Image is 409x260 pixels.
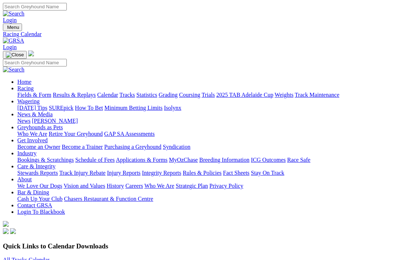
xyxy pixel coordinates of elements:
a: 2025 TAB Adelaide Cup [216,92,273,98]
a: Become a Trainer [62,144,103,150]
a: Weights [275,92,293,98]
img: Close [6,52,24,58]
a: Contact GRSA [17,202,52,208]
a: Statistics [136,92,157,98]
a: Wagering [17,98,40,104]
a: MyOzChase [169,157,198,163]
a: Chasers Restaurant & Function Centre [64,196,153,202]
a: Industry [17,150,36,156]
a: SUREpick [49,105,73,111]
div: Racing [17,92,406,98]
a: Fact Sheets [223,170,249,176]
a: Cash Up Your Club [17,196,62,202]
a: How To Bet [75,105,103,111]
a: GAP SA Assessments [104,131,155,137]
a: Retire Your Greyhound [49,131,103,137]
a: Racing [17,85,34,91]
img: Search [3,66,25,73]
a: About [17,176,32,182]
img: facebook.svg [3,228,9,234]
img: twitter.svg [10,228,16,234]
a: Who We Are [17,131,47,137]
a: [PERSON_NAME] [32,118,78,124]
a: Bookings & Scratchings [17,157,74,163]
a: Track Maintenance [295,92,339,98]
a: Stewards Reports [17,170,58,176]
a: Purchasing a Greyhound [104,144,161,150]
a: History [106,183,124,189]
a: Results & Replays [53,92,96,98]
a: Calendar [97,92,118,98]
a: Login [3,44,17,50]
a: Privacy Policy [209,183,243,189]
a: Syndication [163,144,190,150]
a: Trials [201,92,215,98]
a: Login To Blackbook [17,209,65,215]
a: Applications & Forms [116,157,167,163]
a: ICG Outcomes [251,157,286,163]
div: Bar & Dining [17,196,406,202]
a: Coursing [179,92,200,98]
a: Rules & Policies [183,170,222,176]
a: Bar & Dining [17,189,49,195]
a: Minimum Betting Limits [104,105,162,111]
a: Become an Owner [17,144,60,150]
div: News & Media [17,118,406,124]
img: Search [3,10,25,17]
div: Industry [17,157,406,163]
a: [DATE] Tips [17,105,47,111]
a: Login [3,17,17,23]
a: News & Media [17,111,53,117]
a: Injury Reports [107,170,140,176]
a: Get Involved [17,137,48,143]
a: Care & Integrity [17,163,56,169]
a: Track Injury Rebate [59,170,105,176]
a: Vision and Values [64,183,105,189]
button: Toggle navigation [3,51,27,59]
input: Search [3,3,67,10]
a: Schedule of Fees [75,157,114,163]
div: Greyhounds as Pets [17,131,406,137]
input: Search [3,59,67,66]
div: About [17,183,406,189]
a: Stay On Track [251,170,284,176]
div: Wagering [17,105,406,111]
div: Get Involved [17,144,406,150]
a: Breeding Information [199,157,249,163]
a: Racing Calendar [3,31,406,38]
a: News [17,118,30,124]
img: logo-grsa-white.png [3,221,9,227]
div: Care & Integrity [17,170,406,176]
img: GRSA [3,38,24,44]
a: Greyhounds as Pets [17,124,63,130]
a: Home [17,79,31,85]
a: Isolynx [164,105,181,111]
img: logo-grsa-white.png [28,51,34,56]
a: We Love Our Dogs [17,183,62,189]
a: Careers [125,183,143,189]
a: Grading [159,92,178,98]
h3: Quick Links to Calendar Downloads [3,242,406,250]
a: Fields & Form [17,92,51,98]
button: Toggle navigation [3,23,22,31]
a: Integrity Reports [142,170,181,176]
a: Who We Are [144,183,174,189]
span: Menu [7,25,19,30]
a: Strategic Plan [176,183,208,189]
a: Race Safe [287,157,310,163]
a: Tracks [119,92,135,98]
